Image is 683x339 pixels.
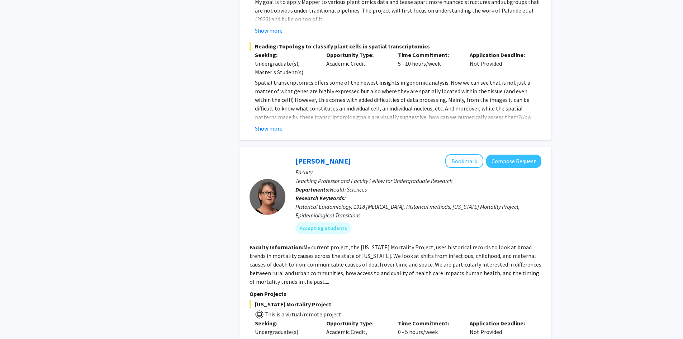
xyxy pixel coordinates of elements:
div: Undergraduate(s) [255,328,316,336]
p: Spatial transcriptomics offers some of the newest insights in genomic analysis. Now we can see th... [255,78,541,130]
a: [PERSON_NAME] [295,156,351,165]
p: Seeking: [255,319,316,328]
div: Not Provided [464,51,536,76]
mat-chip: Accepting Students [295,222,351,234]
div: Historical Epidemiology, 1918 [MEDICAL_DATA], Historical methods, [US_STATE] Mortality Project, E... [295,202,541,220]
span: [US_STATE] Mortality Project [250,300,541,309]
iframe: Chat [5,307,30,334]
fg-read-more: My current project, the [US_STATE] Mortality Project, uses historical records to look at broad tr... [250,244,541,285]
b: Research Keywords: [295,194,346,202]
p: Opportunity Type: [326,319,387,328]
p: Open Projects [250,289,541,298]
div: Academic Credit [321,51,393,76]
p: Teaching Professor and Faculty Fellow for Undergraduate Research [295,176,541,185]
b: Departments: [295,186,330,193]
b: Faculty Information: [250,244,303,251]
button: Show more [255,26,283,35]
p: Seeking: [255,51,316,59]
p: Time Commitment: [398,319,459,328]
p: Time Commitment: [398,51,459,59]
button: Compose Request to Carolyn Orbann [486,155,541,168]
span: Health Sciences [330,186,367,193]
button: Show more [255,124,283,133]
p: Faculty [295,168,541,176]
div: 5 - 10 hours/week [393,51,464,76]
p: Opportunity Type: [326,51,387,59]
button: Add Carolyn Orbann to Bookmarks [445,154,483,168]
span: This is a virtual/remote project [264,311,341,318]
span: Reading: Topology to classify plant cells in spatial transcriptomics [250,42,541,51]
p: Application Deadline: [470,319,531,328]
em: How patterny is a pattern? [255,113,531,129]
div: Undergraduate(s), Master's Student(s) [255,59,316,76]
p: Application Deadline: [470,51,531,59]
